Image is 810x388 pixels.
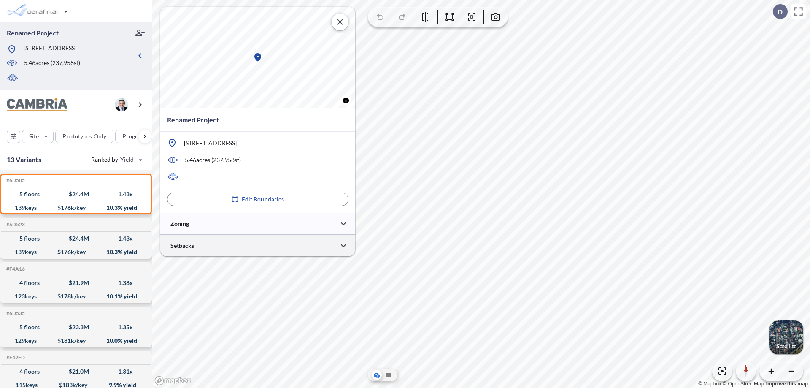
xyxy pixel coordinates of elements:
[698,381,721,387] a: Mapbox
[29,132,39,141] p: Site
[5,355,25,361] h5: Click to copy the code
[115,98,128,111] img: user logo
[343,96,348,105] span: Toggle attribution
[185,156,241,164] p: 5.46 acres ( 237,958 sf)
[160,7,355,108] canvas: Map
[62,132,106,141] p: Prototypes Only
[167,193,348,206] button: Edit Boundaries
[7,155,41,165] p: 13 Variants
[167,115,219,125] p: Renamed Project
[24,59,80,68] p: 5.46 acres ( 237,958 sf)
[778,8,783,16] p: D
[372,370,382,380] button: Aerial View
[55,130,113,143] button: Prototypes Only
[769,320,803,354] img: Switcher Image
[5,266,25,272] h5: Click to copy the code
[24,44,76,54] p: [STREET_ADDRESS]
[24,73,26,83] p: -
[766,381,808,387] a: Improve this map
[154,376,192,385] a: Mapbox homepage
[184,139,237,147] p: [STREET_ADDRESS]
[115,130,161,143] button: Program
[776,343,796,350] p: Satellite
[5,222,25,228] h5: Click to copy the code
[5,310,25,316] h5: Click to copy the code
[383,370,394,380] button: Site Plan
[170,220,189,228] p: Zoning
[242,195,284,203] p: Edit Boundaries
[769,320,803,354] button: Switcher ImageSatellite
[22,130,54,143] button: Site
[7,28,59,38] p: Renamed Project
[723,381,764,387] a: OpenStreetMap
[253,52,263,62] div: Map marker
[341,95,351,106] button: Toggle attribution
[120,155,134,164] span: Yield
[122,132,146,141] p: Program
[84,153,148,166] button: Ranked by Yield
[5,177,25,183] h5: Click to copy the code
[7,98,67,111] img: BrandImage
[184,173,186,181] p: -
